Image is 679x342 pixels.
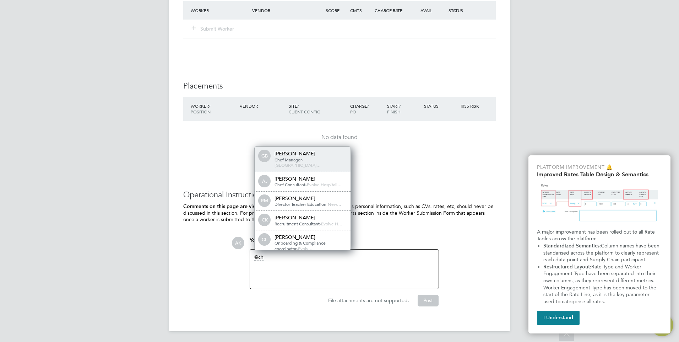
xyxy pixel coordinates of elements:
div: Status [447,4,496,17]
div: Vendor [250,4,324,17]
strong: Restructured Layout: [543,264,591,270]
div: IR35 Risk [459,100,483,112]
div: Worker [189,4,250,17]
div: say: [250,237,439,249]
div: Cmts [348,4,373,17]
div: [PERSON_NAME] [275,234,346,240]
div: Score [324,4,348,17]
div: Avail [410,4,447,17]
span: - [326,201,328,207]
span: AK [232,237,244,249]
span: / PO [350,103,369,114]
button: I Understand [537,311,580,325]
div: [PERSON_NAME] [275,214,346,221]
div: Start [385,100,422,118]
span: - [320,221,321,226]
span: New… [328,201,341,207]
span: GB [259,150,270,162]
span: Evolv… [298,246,313,251]
span: Evolve Hospitali… [307,182,342,187]
span: CL [259,234,270,245]
span: Rate Type and Worker Engagement Type have been separated into their own columns, as they represen... [543,264,658,305]
span: RM [259,195,270,207]
span: / Client Config [289,103,320,114]
span: - [305,182,307,187]
span: Chef Consultant [275,182,305,187]
div: Improved Rate Table Semantics [528,155,670,333]
span: You [250,237,258,243]
button: Submit Worker [192,25,234,32]
span: - [297,246,298,251]
div: [PERSON_NAME] [275,176,346,182]
span: File attachments are not supported. [328,297,409,304]
p: Platform Improvement 🔔 [537,164,662,171]
img: Updated Rates Table Design & Semantics [537,181,662,226]
button: Post [418,295,439,306]
b: Comments on this page are visible to all Vendors in the Vacancy. [183,203,334,209]
div: Worker [189,100,238,118]
div: Site [287,100,348,118]
span: Onboarding & Compliance coordinator [275,240,326,251]
div: Charge Rate [373,4,410,17]
div: Vendor [238,100,287,112]
p: Worker's personal information, such as CVs, rates, etc, should never be discussed in this section... [183,203,496,223]
span: Recruitment Consultant [275,221,320,226]
span: Director Teacher Education [275,201,326,207]
h3: Placements [183,81,496,91]
p: A major improvement has been rolled out to all Rate Tables across the platform: [537,229,662,242]
span: CK [259,214,270,226]
strong: Standardized Semantics: [543,243,601,249]
span: Chef Manager [275,157,302,162]
span: / Position [191,103,211,114]
div: No data found [190,134,489,141]
h2: Improved Rates Table Design & Semantics [537,171,662,178]
span: / Finish [387,103,401,114]
span: [GEOGRAPHIC_DATA]… [275,162,321,168]
span: ch [254,254,264,261]
span: Column names have been standarised across the platform to clearly represent each data point and S... [543,243,661,263]
div: [PERSON_NAME] [275,150,346,157]
span: Evolve H… [321,221,342,226]
div: Charge [348,100,385,118]
h3: Operational Instructions & Comments [183,190,496,200]
span: - [302,157,303,162]
div: Status [422,100,459,112]
div: [PERSON_NAME] [275,195,346,202]
span: AJ [259,176,270,187]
